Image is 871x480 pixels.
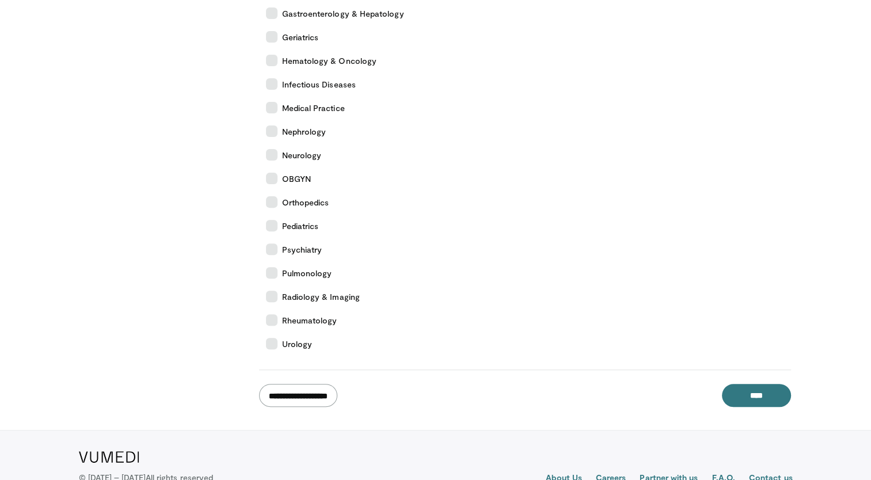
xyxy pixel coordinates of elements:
[282,243,322,256] span: Psychiatry
[79,451,139,463] img: VuMedi Logo
[282,314,337,326] span: Rheumatology
[282,338,313,350] span: Urology
[282,149,322,161] span: Neurology
[282,7,404,20] span: Gastroenterology & Hepatology
[282,55,376,67] span: Hematology & Oncology
[282,291,360,303] span: Radiology & Imaging
[282,78,356,90] span: Infectious Diseases
[282,267,332,279] span: Pulmonology
[282,125,326,138] span: Nephrology
[282,196,329,208] span: Orthopedics
[282,31,319,43] span: Geriatrics
[282,173,311,185] span: OBGYN
[282,220,319,232] span: Pediatrics
[282,102,345,114] span: Medical Practice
